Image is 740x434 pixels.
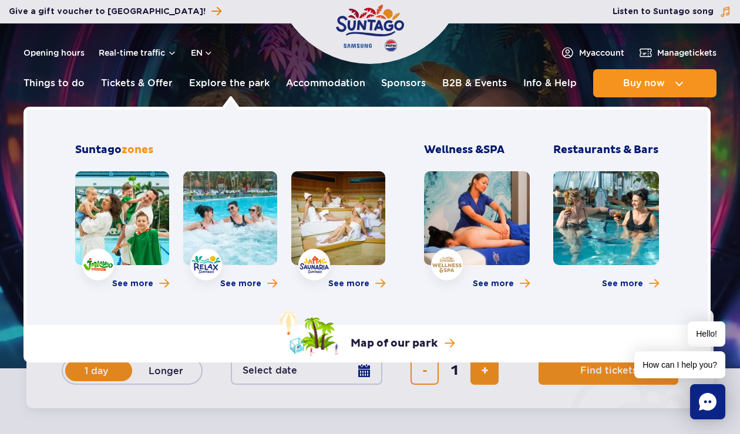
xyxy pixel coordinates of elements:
[473,278,530,290] a: More about Wellness & SPA
[112,278,153,290] span: See more
[328,278,369,290] span: See more
[553,143,659,157] h3: Restaurants & Bars
[483,143,504,157] span: SPA
[657,47,717,59] span: Manage tickets
[602,278,643,290] span: See more
[286,69,365,97] a: Accommodation
[523,69,577,97] a: Info & Help
[634,351,725,378] span: How can I help you?
[473,278,514,290] span: See more
[579,47,624,59] span: My account
[602,278,659,290] a: More about Restaurants & Bars
[220,278,261,290] span: See more
[101,69,173,97] a: Tickets & Offer
[381,69,426,97] a: Sponsors
[191,47,213,59] button: en
[189,69,270,97] a: Explore the park
[328,278,385,290] a: More about Saunaria zone
[424,143,530,157] h3: Wellness &
[688,321,725,347] span: Hello!
[23,47,85,59] a: Opening hours
[220,278,277,290] a: More about Relax zone
[442,69,507,97] a: B2B & Events
[593,69,717,97] button: Buy now
[638,46,717,60] a: Managetickets
[23,69,85,97] a: Things to do
[280,311,455,357] a: Map of our park
[75,143,385,157] h2: Suntago
[690,384,725,419] div: Chat
[623,78,665,89] span: Buy now
[560,46,624,60] a: Myaccount
[99,48,177,57] button: Real-time traffic
[112,278,169,290] a: More about Jamango zone
[351,337,438,351] p: Map of our park
[122,143,153,157] span: zones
